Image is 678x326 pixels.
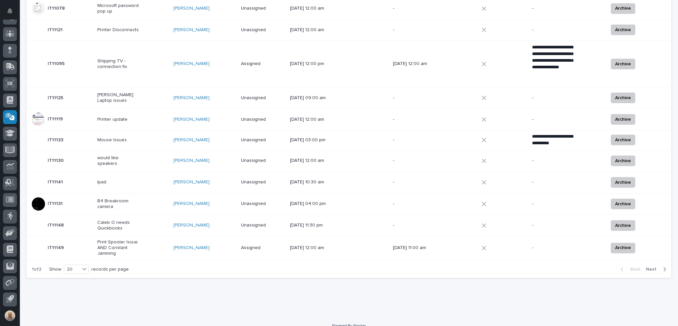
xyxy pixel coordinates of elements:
[64,266,80,273] div: 20
[643,266,671,272] button: Next
[290,95,331,101] p: [DATE] 09:00 am
[26,87,671,108] tr: IT11125IT11125 [PERSON_NAME] Laptop issues[PERSON_NAME] Unassigned[DATE] 09:00 am--Archive
[91,267,129,272] p: records per page
[393,137,434,143] p: -
[532,27,573,33] p: -
[173,137,210,143] a: [PERSON_NAME]
[626,266,641,272] span: Back
[48,136,65,143] p: IT11133
[393,6,434,11] p: -
[173,27,210,33] a: [PERSON_NAME]
[615,94,631,102] span: Archive
[48,60,66,67] p: IT11095
[615,178,631,186] span: Archive
[173,201,210,207] a: [PERSON_NAME]
[26,193,671,215] tr: IT11131IT11131 B4 Breakroom camera[PERSON_NAME] Unassigned[DATE] 04:00 pm--Archive
[173,95,210,101] a: [PERSON_NAME]
[8,8,17,19] div: Notifications
[26,19,671,41] tr: IT11121IT11121 Printer Disconnects[PERSON_NAME] Unassigned[DATE] 12:00 am--Archive
[173,158,210,163] a: [PERSON_NAME]
[173,61,210,67] a: [PERSON_NAME]
[615,266,643,272] button: Back
[290,223,331,228] p: [DATE] 11:30 pm
[97,220,139,231] p: Caleb O needs Quickbooks
[48,115,64,122] p: IT11119
[615,222,631,229] span: Archive
[173,117,210,122] a: [PERSON_NAME]
[611,93,635,103] button: Archive
[532,117,573,122] p: -
[615,4,631,12] span: Archive
[173,6,210,11] a: [PERSON_NAME]
[532,158,573,163] p: -
[49,267,61,272] p: Show
[3,4,17,18] button: Notifications
[615,200,631,208] span: Archive
[48,94,65,101] p: IT11125
[97,179,139,185] p: Ipad
[97,137,139,143] p: Mouse Issues
[241,201,282,207] p: Unassigned
[532,201,573,207] p: -
[393,117,434,122] p: -
[173,245,210,251] a: [PERSON_NAME]
[611,114,635,125] button: Archive
[26,236,671,260] tr: IT11149IT11149 Print Spooler Issue AND Constant Jamming[PERSON_NAME] Assigned[DATE] 12:00 am[DATE...
[290,27,331,33] p: [DATE] 12:00 am
[393,95,434,101] p: -
[48,178,64,185] p: IT11141
[241,27,282,33] p: Unassigned
[241,61,282,67] p: Assigned
[26,215,671,236] tr: IT11148IT11148 Caleb O needs Quickbooks[PERSON_NAME] Unassigned[DATE] 11:30 pm--Archive
[241,245,282,251] p: Assigned
[241,179,282,185] p: Unassigned
[48,157,65,163] p: IT11130
[393,61,434,67] p: [DATE] 12:00 am
[290,201,331,207] p: [DATE] 04:00 pm
[646,266,660,272] span: Next
[48,200,64,207] p: IT11131
[611,220,635,231] button: Archive
[532,245,573,251] p: -
[393,158,434,163] p: -
[97,155,139,166] p: would like speakers
[290,245,331,251] p: [DATE] 12:00 am
[97,27,139,33] p: Printer Disconnects
[615,136,631,144] span: Archive
[173,223,210,228] a: [PERSON_NAME]
[611,25,635,35] button: Archive
[241,95,282,101] p: Unassigned
[26,150,671,171] tr: IT11130IT11130 would like speakers[PERSON_NAME] Unassigned[DATE] 12:00 am--Archive
[611,3,635,14] button: Archive
[97,3,139,14] p: Microsoft password pop up
[393,179,434,185] p: -
[97,239,139,256] p: Print Spooler Issue AND Constant Jamming
[615,244,631,252] span: Archive
[290,6,331,11] p: [DATE] 12:00 am
[290,117,331,122] p: [DATE] 12:00 am
[611,243,635,253] button: Archive
[26,108,671,130] tr: IT11119IT11119 Printer update[PERSON_NAME] Unassigned[DATE] 12:00 am--Archive
[290,158,331,163] p: [DATE] 12:00 am
[532,6,573,11] p: -
[97,198,139,210] p: B4 Breakroom camera
[611,135,635,145] button: Archive
[290,137,331,143] p: [DATE] 03:00 pm
[532,223,573,228] p: -
[615,60,631,68] span: Archive
[241,223,282,228] p: Unassigned
[532,179,573,185] p: -
[48,221,65,228] p: IT11148
[48,4,66,11] p: IT11078
[241,117,282,122] p: Unassigned
[532,95,573,101] p: -
[611,199,635,209] button: Archive
[26,41,671,87] tr: IT11095IT11095 Shipping TV - connection fix[PERSON_NAME] Assigned[DATE] 12:00 pm[DATE] 12:00 am**...
[615,157,631,165] span: Archive
[611,59,635,69] button: Archive
[241,6,282,11] p: Unassigned
[290,179,331,185] p: [DATE] 10:30 am
[3,309,17,323] button: users-avatar
[393,223,434,228] p: -
[615,26,631,34] span: Archive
